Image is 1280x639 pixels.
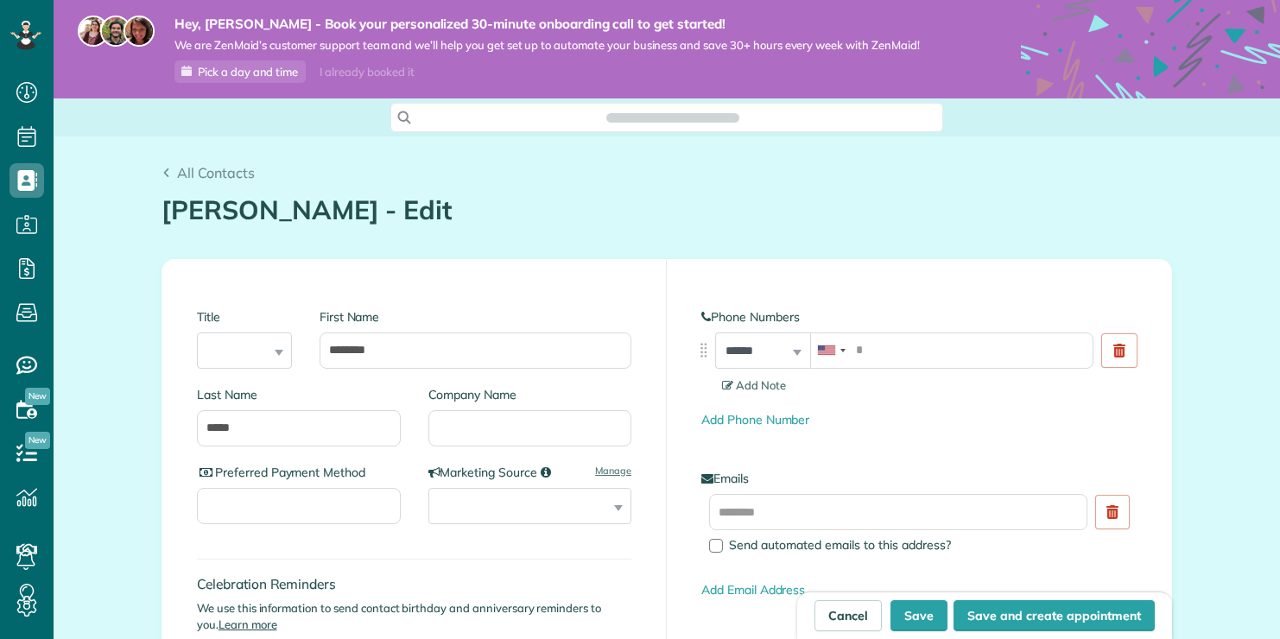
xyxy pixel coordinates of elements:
h1: [PERSON_NAME] - Edit [162,196,1172,225]
label: Phone Numbers [701,308,1137,326]
img: drag_indicator-119b368615184ecde3eda3c64c821f6cf29d3e2b97b89ee44bc31753036683e5.png [694,341,713,359]
label: Title [197,308,292,326]
span: Send automated emails to this address? [729,537,951,553]
label: Last Name [197,386,401,403]
span: We are ZenMaid’s customer support team and we’ll help you get set up to automate your business an... [174,38,920,53]
label: Company Name [428,386,632,403]
span: New [25,388,50,405]
span: Add Note [722,378,786,392]
span: All Contacts [177,164,255,181]
a: Manage [595,464,631,478]
img: maria-72a9807cf96188c08ef61303f053569d2e2a8a1cde33d635c8a3ac13582a053d.jpg [78,16,109,47]
strong: Hey, [PERSON_NAME] - Book your personalized 30-minute onboarding call to get started! [174,16,920,33]
div: I already booked it [309,61,424,83]
div: United States: +1 [811,333,851,368]
span: New [25,432,50,449]
button: Save [890,600,947,631]
a: Learn more [219,617,277,631]
img: jorge-587dff0eeaa6aab1f244e6dc62b8924c3b6ad411094392a53c71c6c4a576187d.jpg [100,16,131,47]
a: All Contacts [162,162,255,183]
label: Marketing Source [428,464,632,481]
a: Add Phone Number [701,412,809,427]
label: Emails [701,470,1137,487]
label: Preferred Payment Method [197,464,401,481]
img: michelle-19f622bdf1676172e81f8f8fba1fb50e276960ebfe0243fe18214015130c80e4.jpg [124,16,155,47]
a: Pick a day and time [174,60,306,83]
a: Add Email Address [701,582,805,598]
a: Cancel [814,600,882,631]
p: We use this information to send contact birthday and anniversary reminders to you. [197,600,631,633]
button: Save and create appointment [954,600,1155,631]
label: First Name [320,308,631,326]
span: Search ZenMaid… [624,109,721,126]
span: Pick a day and time [198,65,298,79]
h4: Celebration Reminders [197,577,631,592]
